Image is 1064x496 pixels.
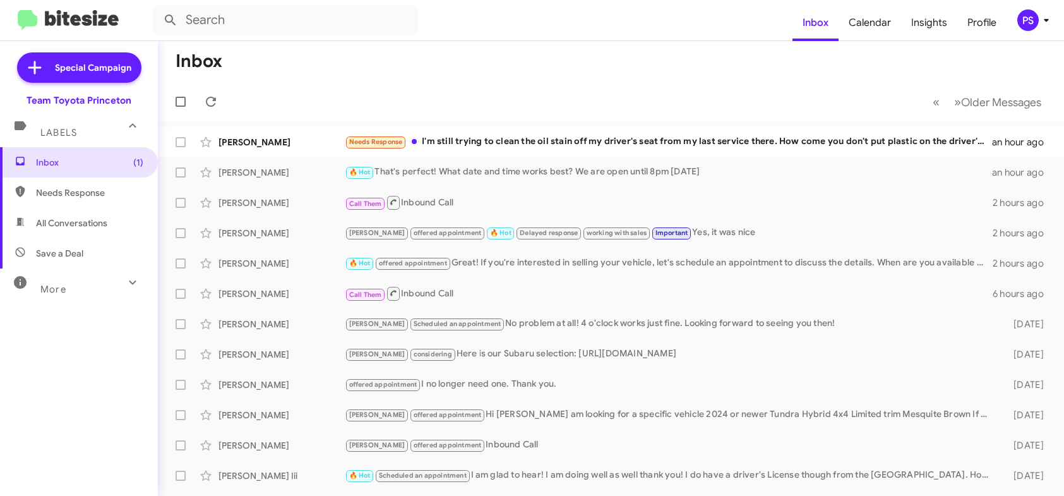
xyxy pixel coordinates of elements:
div: [PERSON_NAME] [218,227,345,239]
div: Yes, it was nice [345,226,993,240]
div: Here is our Subaru selection: [URL][DOMAIN_NAME] [345,347,996,361]
a: Inbox [792,4,839,41]
span: [PERSON_NAME] [349,320,405,328]
nav: Page navigation example [926,89,1049,115]
div: [DATE] [996,348,1054,361]
a: Insights [901,4,957,41]
a: Calendar [839,4,901,41]
span: Inbox [36,156,143,169]
a: Special Campaign [17,52,141,83]
div: [PERSON_NAME] [218,318,345,330]
span: [PERSON_NAME] [349,411,405,419]
span: [PERSON_NAME] [349,229,405,237]
div: [PERSON_NAME] [218,257,345,270]
button: Previous [925,89,947,115]
div: [DATE] [996,318,1054,330]
div: Team Toyota Princeton [27,94,131,107]
span: More [40,284,66,295]
span: (1) [133,156,143,169]
div: [DATE] [996,439,1054,452]
span: All Conversations [36,217,107,229]
span: offered appointment [414,411,482,419]
div: [DATE] [996,378,1054,391]
span: offered appointment [414,229,482,237]
span: Needs Response [36,186,143,199]
span: 🔥 Hot [349,471,371,480]
input: Search [153,5,418,35]
div: Inbound Call [345,195,993,210]
div: [PERSON_NAME] [218,439,345,452]
div: [DATE] [996,409,1054,421]
div: I am glad to hear! I am doing well as well thank you! I do have a driver's License though from th... [345,468,996,483]
div: an hour ago [992,166,1054,179]
div: [PERSON_NAME] [218,378,345,391]
span: offered appointment [414,441,482,449]
span: offered appointment [349,380,417,389]
div: PS [1017,9,1039,31]
div: I no longer need one. Thank you. [345,377,996,392]
div: [PERSON_NAME] [218,409,345,421]
button: Next [947,89,1049,115]
span: Needs Response [349,138,403,146]
span: Save a Deal [36,247,83,260]
div: [PERSON_NAME] Iii [218,469,345,482]
div: [PERSON_NAME] [218,136,345,148]
div: an hour ago [992,136,1054,148]
div: 2 hours ago [993,197,1054,209]
div: Great! If you're interested in selling your vehicle, let's schedule an appointment to discuss the... [345,256,993,270]
h1: Inbox [176,51,222,71]
span: Important [655,229,688,237]
div: [PERSON_NAME] [218,287,345,300]
div: Inbound Call [345,438,996,452]
span: Delayed response [520,229,578,237]
span: Older Messages [961,95,1041,109]
span: Labels [40,127,77,138]
span: « [933,94,940,110]
div: [PERSON_NAME] [218,166,345,179]
span: Scheduled an appointment [414,320,501,328]
a: Profile [957,4,1007,41]
span: Scheduled an appointment [379,471,467,480]
span: offered appointment [379,259,447,267]
span: Call Them [349,200,382,208]
div: Inbound Call [345,286,993,301]
span: » [954,94,961,110]
div: 6 hours ago [993,287,1054,300]
div: [PERSON_NAME] [218,197,345,209]
div: That's perfect! What date and time works best? We are open until 8pm [DATE] [345,165,992,179]
span: Call Them [349,291,382,299]
button: PS [1007,9,1050,31]
span: 🔥 Hot [349,259,371,267]
span: 🔥 Hot [349,168,371,176]
span: Special Campaign [55,61,131,74]
div: I'm still trying to clean the oil stain off my driver's seat from my last service there. How come... [345,135,992,149]
div: 2 hours ago [993,257,1054,270]
span: [PERSON_NAME] [349,441,405,449]
div: No problem at all! 4 o'clock works just fine. Looking forward to seeing you then! [345,317,996,331]
div: 2 hours ago [993,227,1054,239]
div: Hi [PERSON_NAME] am looking for a specific vehicle 2024 or newer Tundra Hybrid 4x4 Limited trim M... [345,408,996,422]
div: [DATE] [996,469,1054,482]
span: [PERSON_NAME] [349,350,405,358]
div: [PERSON_NAME] [218,348,345,361]
span: considering [414,350,452,358]
span: working with sales [587,229,647,237]
span: 🔥 Hot [490,229,511,237]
